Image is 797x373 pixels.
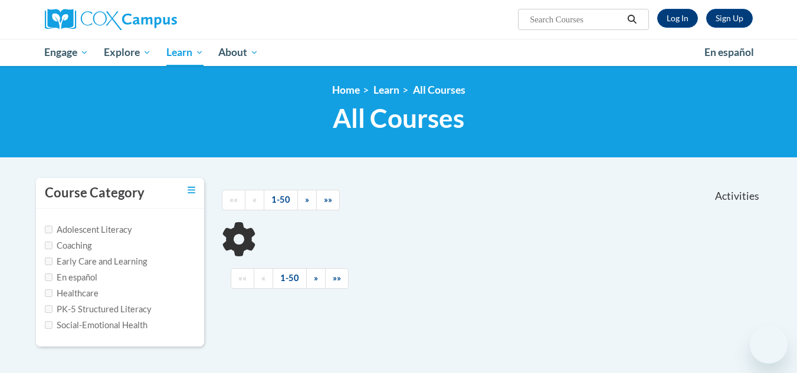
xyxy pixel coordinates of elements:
a: Begining [222,190,245,210]
img: Cox Campus [45,9,177,30]
iframe: Button to launch messaging window [750,326,788,364]
a: Next [297,190,317,210]
label: En español [45,271,97,284]
a: En español [697,40,762,65]
span: Explore [104,45,151,60]
span: Activities [715,190,759,203]
span: » [314,273,318,283]
h3: Course Category [45,184,145,202]
a: Begining [231,268,254,289]
span: Learn [166,45,204,60]
label: Healthcare [45,287,99,300]
label: Social-Emotional Health [45,319,147,332]
span: »» [333,273,341,283]
a: Cox Campus [45,9,269,30]
span: About [218,45,258,60]
input: Checkbox for Options [45,321,53,329]
span: » [305,194,309,204]
span: « [252,194,257,204]
a: Learn [373,84,399,96]
a: 1-50 [273,268,307,289]
span: All Courses [333,103,464,134]
input: Checkbox for Options [45,273,53,281]
span: «« [238,273,247,283]
a: Engage [37,39,97,66]
a: Previous [254,268,273,289]
button: Search [623,12,641,27]
a: End [316,190,340,210]
span: En español [704,46,754,58]
a: Home [332,84,360,96]
label: PK-5 Structured Literacy [45,303,152,316]
input: Checkbox for Options [45,289,53,297]
a: 1-50 [264,190,298,210]
a: End [325,268,349,289]
label: Adolescent Literacy [45,223,132,236]
a: Log In [657,9,698,28]
a: Previous [245,190,264,210]
a: Learn [159,39,211,66]
label: Coaching [45,239,91,252]
input: Checkbox for Options [45,258,53,265]
a: About [211,39,266,66]
input: Checkbox for Options [45,226,53,233]
a: Explore [96,39,159,66]
a: Register [706,9,753,28]
a: Toggle collapse [188,184,195,197]
span: « [261,273,265,283]
a: Next [306,268,326,289]
span: Engage [44,45,88,60]
input: Search Courses [529,12,623,27]
div: Main menu [27,39,770,66]
span: «« [229,194,238,204]
a: All Courses [413,84,465,96]
label: Early Care and Learning [45,255,147,268]
span: »» [324,194,332,204]
input: Checkbox for Options [45,242,53,249]
input: Checkbox for Options [45,305,53,313]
